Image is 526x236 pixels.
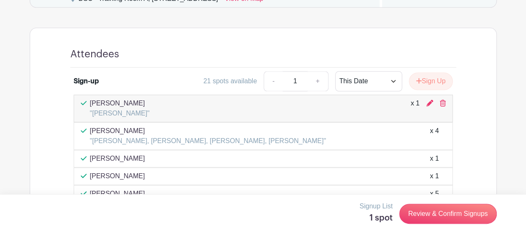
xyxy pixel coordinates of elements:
[359,201,393,211] p: Signup List
[264,71,283,91] a: -
[359,213,393,223] h5: 1 spot
[307,71,328,91] a: +
[90,154,145,164] p: [PERSON_NAME]
[90,98,150,108] p: [PERSON_NAME]
[430,171,439,181] div: x 1
[90,126,326,136] p: [PERSON_NAME]
[411,98,419,118] div: x 1
[90,136,326,146] p: "[PERSON_NAME], [PERSON_NAME], [PERSON_NAME], [PERSON_NAME]"
[430,154,439,164] div: x 1
[90,171,145,181] p: [PERSON_NAME]
[90,108,150,118] p: "[PERSON_NAME]"
[430,189,439,199] div: x 5
[70,48,119,60] h4: Attendees
[90,189,145,199] p: [PERSON_NAME]
[74,76,99,86] div: Sign-up
[430,126,439,146] div: x 4
[203,76,257,86] div: 21 spots available
[399,204,496,224] a: Review & Confirm Signups
[409,72,453,90] button: Sign Up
